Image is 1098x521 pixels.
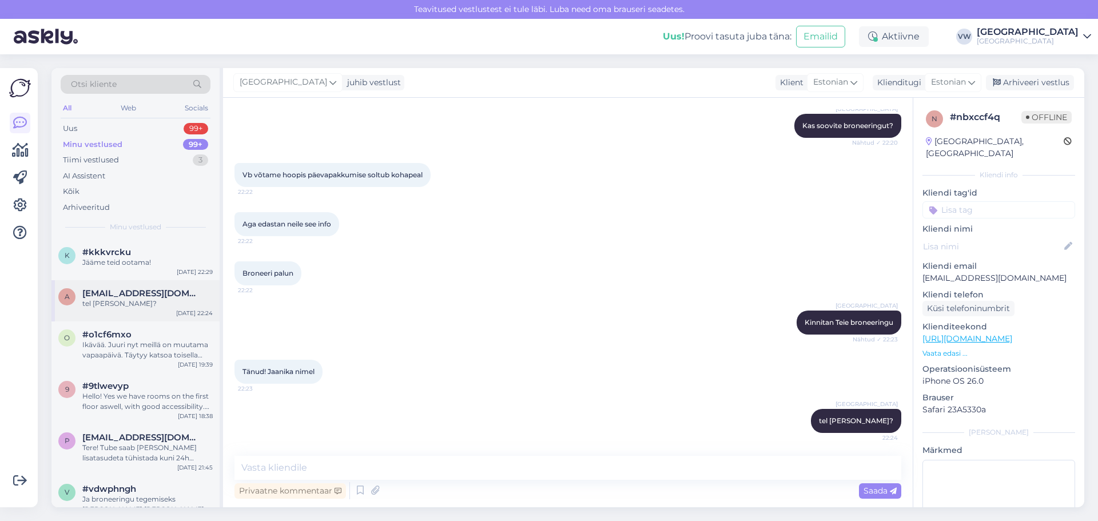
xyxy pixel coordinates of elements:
[110,222,161,232] span: Minu vestlused
[82,443,213,463] div: Tere! Tube saab [PERSON_NAME] lisatasudeta tühistada kuni 24h ennem saabumist. [GEOGRAPHIC_DATA],...
[9,77,31,99] img: Askly Logo
[82,340,213,360] div: Ikävää. Juuri nyt meillä on muutama vapaapäivä. Täytyy katsoa toisella kertaa
[926,136,1064,160] div: [GEOGRAPHIC_DATA], [GEOGRAPHIC_DATA]
[82,247,131,257] span: #kkkvrcku
[977,37,1079,46] div: [GEOGRAPHIC_DATA]
[805,318,893,327] span: Kinnitan Teie broneeringu
[977,27,1091,46] a: [GEOGRAPHIC_DATA][GEOGRAPHIC_DATA]
[836,105,898,113] span: [GEOGRAPHIC_DATA]
[986,75,1074,90] div: Arhiveeri vestlus
[63,123,77,134] div: Uus
[922,260,1075,272] p: Kliendi email
[82,494,213,515] div: Ja broneeringu tegemiseks [PERSON_NAME] [PERSON_NAME] [PERSON_NAME] telefoninumbrit ka:)
[922,272,1075,284] p: [EMAIL_ADDRESS][DOMAIN_NAME]
[238,286,281,295] span: 22:22
[82,288,201,299] span: aasav@icloud.com
[82,329,132,340] span: #o1cf6mxo
[922,223,1075,235] p: Kliendi nimi
[852,138,898,147] span: Nähtud ✓ 22:20
[922,363,1075,375] p: Operatsioonisüsteem
[775,77,803,89] div: Klient
[922,201,1075,218] input: Lisa tag
[922,375,1075,387] p: iPhone OS 26.0
[950,110,1021,124] div: # nbxccf4q
[922,427,1075,438] div: [PERSON_NAME]
[184,123,208,134] div: 99+
[663,31,685,42] b: Uus!
[796,26,845,47] button: Emailid
[240,76,327,89] span: [GEOGRAPHIC_DATA]
[65,488,69,496] span: v
[63,170,105,182] div: AI Assistent
[931,76,966,89] span: Estonian
[82,257,213,268] div: Jääme teid ootama!
[176,309,213,317] div: [DATE] 22:24
[177,463,213,472] div: [DATE] 21:45
[922,321,1075,333] p: Klienditeekond
[922,170,1075,180] div: Kliendi info
[177,268,213,276] div: [DATE] 22:29
[922,444,1075,456] p: Märkmed
[859,26,929,47] div: Aktiivne
[65,436,70,445] span: p
[193,154,208,166] div: 3
[242,170,423,179] span: Vb võtame hoopis päevapakkumise soltub kohapeal
[922,301,1015,316] div: Küsi telefoninumbrit
[956,29,972,45] div: VW
[63,139,122,150] div: Minu vestlused
[922,289,1075,301] p: Kliendi telefon
[64,333,70,342] span: o
[242,220,331,228] span: Aga edastan neile see info
[82,391,213,412] div: Hello! Yes we have rooms on the first floor aswell, with good accessibility. Do you want me to ma...
[922,333,1012,344] a: [URL][DOMAIN_NAME]
[61,101,74,116] div: All
[922,348,1075,359] p: Vaata edasi ...
[855,433,898,442] span: 22:24
[238,384,281,393] span: 22:23
[71,78,117,90] span: Otsi kliente
[183,139,208,150] div: 99+
[1021,111,1072,124] span: Offline
[977,27,1079,37] div: [GEOGRAPHIC_DATA]
[234,483,346,499] div: Privaatne kommentaar
[922,404,1075,416] p: Safari 23A5330a
[813,76,848,89] span: Estonian
[819,416,893,425] span: tel [PERSON_NAME]?
[802,121,893,130] span: Kas soovite broneeringut?
[82,381,129,391] span: #9tlwevyp
[178,360,213,369] div: [DATE] 19:39
[922,187,1075,199] p: Kliendi tag'id
[242,269,293,277] span: Broneeri palun
[63,154,119,166] div: Tiimi vestlused
[65,251,70,260] span: k
[182,101,210,116] div: Socials
[836,301,898,310] span: [GEOGRAPHIC_DATA]
[873,77,921,89] div: Klienditugi
[63,186,79,197] div: Kõik
[82,484,136,494] span: #vdwphngh
[65,385,69,393] span: 9
[238,188,281,196] span: 22:22
[836,400,898,408] span: [GEOGRAPHIC_DATA]
[923,240,1062,253] input: Lisa nimi
[343,77,401,89] div: juhib vestlust
[853,335,898,344] span: Nähtud ✓ 22:23
[932,114,937,123] span: n
[242,367,315,376] span: Tänud! Jaanika nimel
[178,412,213,420] div: [DATE] 18:38
[663,30,791,43] div: Proovi tasuta juba täna:
[118,101,138,116] div: Web
[82,432,201,443] span: pruunidsilmad@hotmail.com
[864,486,897,496] span: Saada
[238,237,281,245] span: 22:22
[82,299,213,309] div: tel [PERSON_NAME]?
[63,202,110,213] div: Arhiveeritud
[922,392,1075,404] p: Brauser
[65,292,70,301] span: a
